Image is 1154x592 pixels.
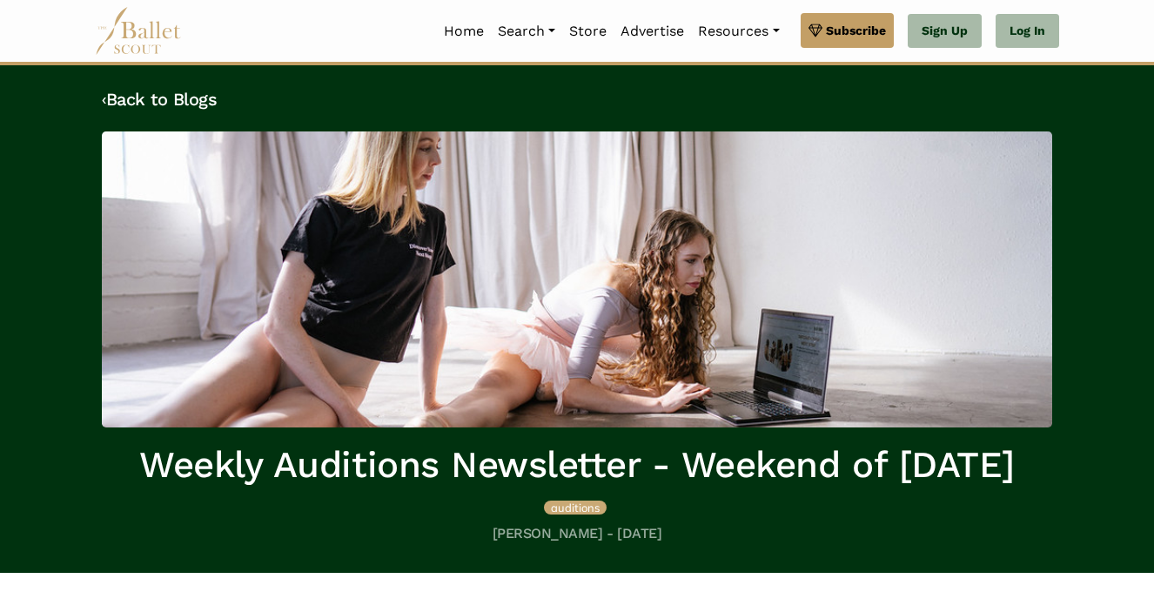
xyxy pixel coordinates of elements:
[614,13,691,50] a: Advertise
[691,13,786,50] a: Resources
[826,21,886,40] span: Subscribe
[801,13,894,48] a: Subscribe
[102,441,1052,489] h1: Weekly Auditions Newsletter - Weekend of [DATE]
[102,89,217,110] a: ‹Back to Blogs
[102,88,106,110] code: ‹
[808,21,822,40] img: gem.svg
[437,13,491,50] a: Home
[491,13,562,50] a: Search
[102,525,1052,543] h5: [PERSON_NAME] - [DATE]
[544,498,607,515] a: auditions
[996,14,1059,49] a: Log In
[551,501,600,515] span: auditions
[102,131,1052,427] img: header_image.img
[908,14,982,49] a: Sign Up
[562,13,614,50] a: Store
